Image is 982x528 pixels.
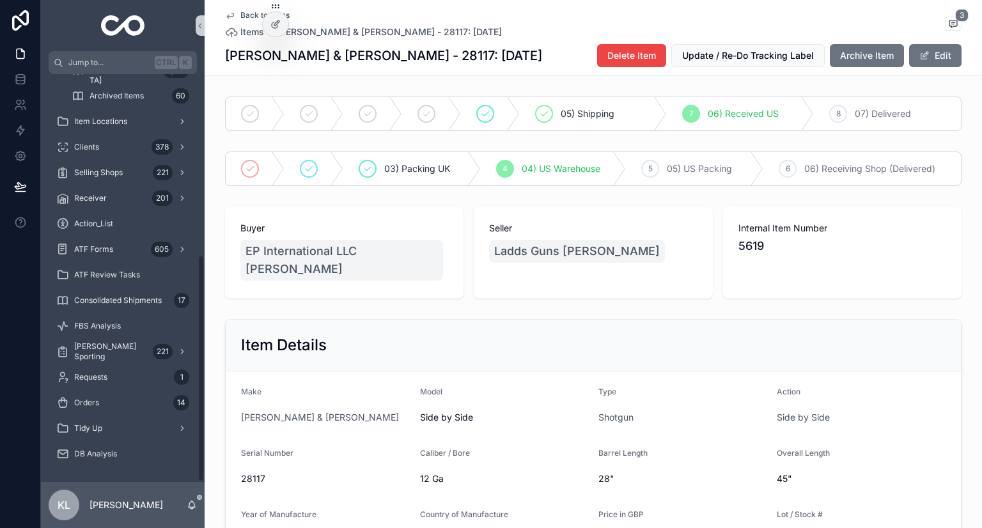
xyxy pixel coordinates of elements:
[49,110,197,133] a: Item Locations
[598,509,644,519] span: Price in GBP
[489,240,665,263] a: Ladds Guns [PERSON_NAME]
[49,51,197,74] button: Jump to...CtrlK
[830,44,904,67] button: Archive Item
[152,190,173,206] div: 201
[225,10,290,20] a: Back to Items
[777,411,830,424] a: Side by Side
[155,56,178,69] span: Ctrl
[240,26,264,38] span: Items
[74,341,148,362] span: [PERSON_NAME] Sporting
[49,238,197,261] a: ATF Forms605
[522,162,600,175] span: 04) US Warehouse
[786,164,790,174] span: 6
[49,263,197,286] a: ATF Review Tasks
[277,26,502,38] a: [PERSON_NAME] & [PERSON_NAME] - 28117: [DATE]
[503,164,508,174] span: 4
[174,293,189,308] div: 17
[909,44,962,67] button: Edit
[153,165,173,180] div: 221
[74,219,113,229] span: Action_List
[241,335,327,355] h2: Item Details
[840,49,894,62] span: Archive Item
[241,472,410,485] span: 28117
[804,162,935,175] span: 06) Receiving Shop (Delivered)
[420,411,589,424] span: Side by Side
[667,162,732,175] span: 05) US Packing
[420,448,470,458] span: Caliber / Bore
[49,212,197,235] a: Action_List
[682,49,814,62] span: Update / Re-Do Tracking Label
[836,109,841,119] span: 8
[173,395,189,410] div: 14
[855,107,911,120] span: 07) Delivered
[241,387,261,396] span: Make
[240,10,290,20] span: Back to Items
[648,164,653,174] span: 5
[240,222,448,235] span: Buyer
[41,74,205,482] div: scrollable content
[49,161,197,184] a: Selling Shops221
[68,58,150,68] span: Jump to...
[225,47,542,65] h1: [PERSON_NAME] & [PERSON_NAME] - 28117: [DATE]
[49,136,197,159] a: Clients378
[708,107,779,120] span: 06) Received US
[64,59,197,82] a: Received in [GEOGRAPHIC_DATA]5,791
[494,242,660,260] span: Ladds Guns [PERSON_NAME]
[74,398,99,408] span: Orders
[420,387,442,396] span: Model
[174,369,189,385] div: 1
[607,49,656,62] span: Delete Item
[945,17,962,33] button: 3
[955,9,969,22] span: 3
[90,499,163,511] p: [PERSON_NAME]
[420,509,508,519] span: Country of Manufacture
[74,142,99,152] span: Clients
[58,497,70,513] span: KL
[689,109,694,119] span: 7
[74,295,162,306] span: Consolidated Shipments
[64,84,197,107] a: Archived Items60
[241,509,316,519] span: Year of Manufacture
[384,162,450,175] span: 03) Packing UK
[90,91,144,101] span: Archived Items
[152,139,173,155] div: 378
[671,44,825,67] button: Update / Re-Do Tracking Label
[598,448,648,458] span: Barrel Length
[777,509,823,519] span: Lot / Stock #
[489,222,697,235] span: Seller
[151,242,173,257] div: 605
[153,344,173,359] div: 221
[561,107,614,120] span: 05) Shipping
[420,472,589,485] span: 12 Ga
[172,88,189,104] div: 60
[597,44,666,67] button: Delete Item
[241,448,293,458] span: Serial Number
[74,116,127,127] span: Item Locations
[245,242,438,278] span: EP International LLC [PERSON_NAME]
[101,15,145,36] img: App logo
[74,372,107,382] span: Requests
[49,187,197,210] a: Receiver201
[49,289,197,312] a: Consolidated Shipments17
[598,387,616,396] span: Type
[225,26,264,38] a: Items
[598,411,634,424] a: Shotgun
[49,417,197,440] a: Tidy Up
[49,442,197,465] a: DB Analysis
[49,314,197,338] a: FBS Analysis
[241,411,399,424] a: [PERSON_NAME] & [PERSON_NAME]
[598,472,767,485] span: 28"
[49,366,197,389] a: Requests1
[74,193,107,203] span: Receiver
[49,340,197,363] a: [PERSON_NAME] Sporting221
[74,244,113,254] span: ATF Forms
[74,270,140,280] span: ATF Review Tasks
[74,167,123,178] span: Selling Shops
[777,448,830,458] span: Overall Length
[74,423,102,433] span: Tidy Up
[74,449,117,459] span: DB Analysis
[180,58,191,68] span: K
